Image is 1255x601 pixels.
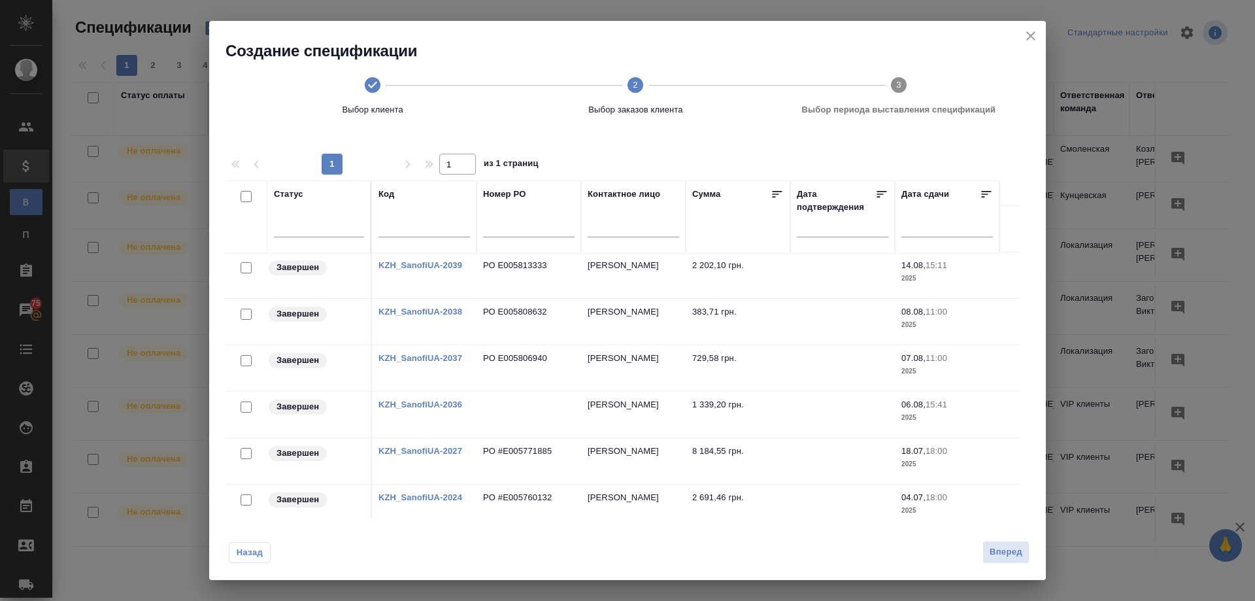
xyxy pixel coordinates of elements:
td: 383,71 грн. [686,299,790,345]
p: Завершен [276,354,319,367]
p: 06.08, [901,400,926,409]
td: PO #E005760132 [477,485,581,530]
td: РО E005808632 [477,299,581,345]
span: Выбор периода выставления спецификаций [773,103,1025,116]
p: 2025 [901,458,993,471]
p: Завершен [276,261,319,274]
p: 18.07, [901,446,926,456]
button: Вперед [982,541,1029,564]
a: KZH_SanofiUA-2039 [378,260,462,270]
span: Выбор заказов клиента [509,103,761,116]
td: [PERSON_NAME] [581,438,686,484]
td: [PERSON_NAME] [581,345,686,391]
button: Назад [229,542,271,563]
span: Назад [236,546,263,559]
text: 2 [633,80,638,90]
p: 14.08, [901,260,926,270]
p: 18:00 [926,446,947,456]
div: Дата сдачи [901,188,949,205]
p: Завершен [276,447,319,460]
h2: Создание спецификации [226,41,1046,61]
p: Завершен [276,400,319,413]
a: KZH_SanofiUA-2038 [378,307,462,317]
p: 08.08, [901,307,926,317]
p: 2025 [901,411,993,424]
p: 2025 [901,365,993,378]
td: PO #E005771885 [477,438,581,484]
p: 2025 [901,318,993,332]
div: Код [378,188,394,201]
span: Вперед [990,545,1022,560]
p: 2025 [901,272,993,285]
td: РО E005813333 [477,252,581,298]
p: Завершен [276,307,319,320]
div: Номер PO [483,188,526,201]
div: Статус [274,188,303,201]
p: Завершен [276,493,319,506]
p: 04.07, [901,492,926,502]
td: [PERSON_NAME] [581,485,686,530]
td: [PERSON_NAME] [581,299,686,345]
text: 3 [896,80,901,90]
div: Контактное лицо [588,188,660,201]
td: 1 339,20 грн. [686,392,790,438]
p: 2025 [901,504,993,517]
a: KZH_SanofiUA-2037 [378,353,462,363]
p: 11:00 [926,307,947,317]
td: [PERSON_NAME] [581,392,686,438]
span: из 1 страниц [484,156,539,175]
a: KZH_SanofiUA-2036 [378,400,462,409]
td: 2 691,46 грн. [686,485,790,530]
p: 11:00 [926,353,947,363]
a: KZH_SanofiUA-2027 [378,446,462,456]
p: 15:41 [926,400,947,409]
div: Дата подтверждения [797,188,875,214]
td: PO E005806940 [477,345,581,391]
button: close [1021,26,1041,46]
a: KZH_SanofiUA-2024 [378,492,462,502]
p: 18:00 [926,492,947,502]
span: Выбор клиента [246,103,499,116]
td: [PERSON_NAME] [581,252,686,298]
td: 729,58 грн. [686,345,790,391]
td: 8 184,55 грн. [686,438,790,484]
div: Сумма [692,188,720,205]
td: 2 202,10 грн. [686,252,790,298]
p: 07.08, [901,353,926,363]
p: 15:11 [926,260,947,270]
